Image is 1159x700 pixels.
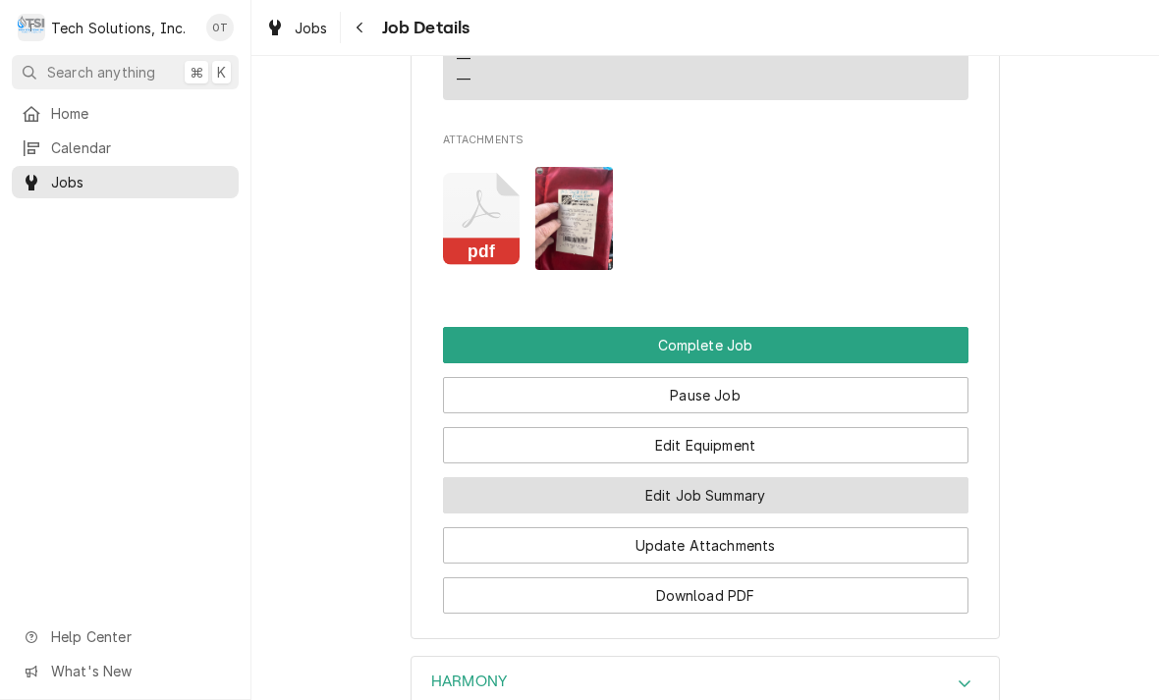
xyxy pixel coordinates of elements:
div: — [457,48,470,69]
button: Edit Equipment [443,427,968,463]
a: Go to What's New [12,655,239,687]
div: — [457,69,470,89]
button: Pause Job [443,377,968,413]
button: Download PDF [443,577,968,614]
div: Tech Solutions, Inc. [51,18,186,38]
h3: HARMONY [431,673,507,691]
span: Help Center [51,626,227,647]
button: pdf [443,167,521,270]
div: Button Group Row [443,513,968,564]
span: ⌘ [190,62,203,82]
div: Button Group [443,327,968,614]
span: Attachments [443,133,968,148]
a: Jobs [12,166,239,198]
div: Button Group Row [443,564,968,614]
div: Tech Solutions, Inc.'s Avatar [18,14,45,41]
button: Navigate back [345,12,376,43]
span: Jobs [295,18,328,38]
a: Jobs [257,12,336,44]
div: OT [206,14,234,41]
a: Home [12,97,239,130]
span: K [217,62,226,82]
img: CWWgqFuxRIGqEFgnPB1A [535,167,613,270]
span: Calendar [51,137,229,158]
div: Otis Tooley's Avatar [206,14,234,41]
span: Attachments [443,152,968,287]
button: Search anything⌘K [12,55,239,89]
span: Jobs [51,172,229,192]
button: Complete Job [443,327,968,363]
a: Calendar [12,132,239,164]
span: Job Details [376,15,470,41]
div: T [18,14,45,41]
div: Attachments [443,133,968,286]
div: Button Group Row [443,363,968,413]
div: Button Group Row [443,327,968,363]
button: Edit Job Summary [443,477,968,513]
div: Reminders [457,29,522,89]
div: Button Group Row [443,463,968,513]
button: Update Attachments [443,527,968,564]
a: Go to Help Center [12,620,239,653]
span: What's New [51,661,227,681]
span: Search anything [47,62,155,82]
span: Home [51,103,229,124]
div: Button Group Row [443,413,968,463]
